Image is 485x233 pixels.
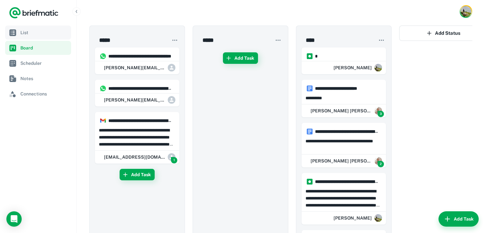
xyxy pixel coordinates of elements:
button: Add Task [223,52,258,64]
h6: [PERSON_NAME] [PERSON_NAME] [311,157,372,164]
span: Notes [20,75,69,82]
div: Rob Mark [305,104,382,117]
span: List [20,29,69,36]
div: https://app.briefmatic.com/assets/tasktypes/vnd.google-apps.document.png**** **** **** **** **** ... [301,123,386,168]
div: karl@karoro.co [99,94,175,106]
img: https://app.briefmatic.com/assets/integrations/manual.png [307,53,312,59]
button: Add Task [438,211,479,227]
a: Logo [9,6,59,19]
h6: [PERSON_NAME][EMAIL_ADDRESS][DOMAIN_NAME] [104,64,165,71]
a: List [5,26,71,40]
span: 3 [378,111,384,117]
img: Karl Chaffey [460,6,471,17]
h6: [PERSON_NAME][EMAIL_ADDRESS][DOMAIN_NAME] [104,96,165,103]
div: Karl Chaffey [334,61,382,74]
img: https://app.briefmatic.com/assets/tasktypes/vnd.google-apps.document.png [307,129,312,134]
h6: [EMAIL_ADDRESS][DOMAIN_NAME] [104,154,165,161]
a: Notes [5,71,71,86]
span: Board [20,44,69,51]
h6: [PERSON_NAME] [PERSON_NAME] [311,107,372,114]
div: karl@karoro.co [99,61,175,74]
a: Scheduler [5,56,71,70]
div: Rob Mark [305,154,382,167]
span: Connections [20,90,69,97]
a: Board [5,41,71,55]
span: 1 [171,157,177,163]
button: Add Task [120,169,155,180]
img: ALV-UjVoqnfqCFoIWu-uE1bjXqgYgOmHOnG-54OOiugMs5lQ_IcqOxM=s50-c-k-no [374,107,382,115]
img: ACg8ocIKYsl5yLPld5TK9SW3CNFYGRQ1aME6I-TDEPhb9ZMFvw7u028=s96-c [374,214,382,222]
img: https://app.briefmatic.com/assets/integrations/whatsapp.png [100,86,106,91]
span: Scheduler [20,60,69,67]
div: Load Chat [6,211,22,227]
span: 2 [378,161,384,167]
div: no-reply@tax-and-invoicing.us-east-1.amazonaws.com [99,151,175,163]
h6: [PERSON_NAME] [334,64,372,71]
img: ALV-UjVoqnfqCFoIWu-uE1bjXqgYgOmHOnG-54OOiugMs5lQ_IcqOxM=s50-c-k-no [374,157,382,165]
div: https://app.briefmatic.com/assets/integrations/manual.png*Karl Chaffey [301,47,386,74]
img: https://app.briefmatic.com/assets/tasktypes/vnd.google-apps.document.png [307,86,312,91]
img: https://app.briefmatic.com/assets/integrations/gmail.png [100,118,106,124]
img: ACg8ocIKYsl5yLPld5TK9SW3CNFYGRQ1aME6I-TDEPhb9ZMFvw7u028=s96-c [374,64,382,71]
div: https://app.briefmatic.com/assets/tasktypes/vnd.google-apps.document.png**** **** **** **** **** ... [301,79,386,117]
a: Connections [5,87,71,101]
h6: [PERSON_NAME] [334,214,372,222]
div: Karl Chaffey [334,212,382,224]
img: https://app.briefmatic.com/assets/integrations/manual.png [307,179,312,184]
button: Account button [459,5,472,18]
img: https://app.briefmatic.com/assets/integrations/whatsapp.png [100,53,106,59]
